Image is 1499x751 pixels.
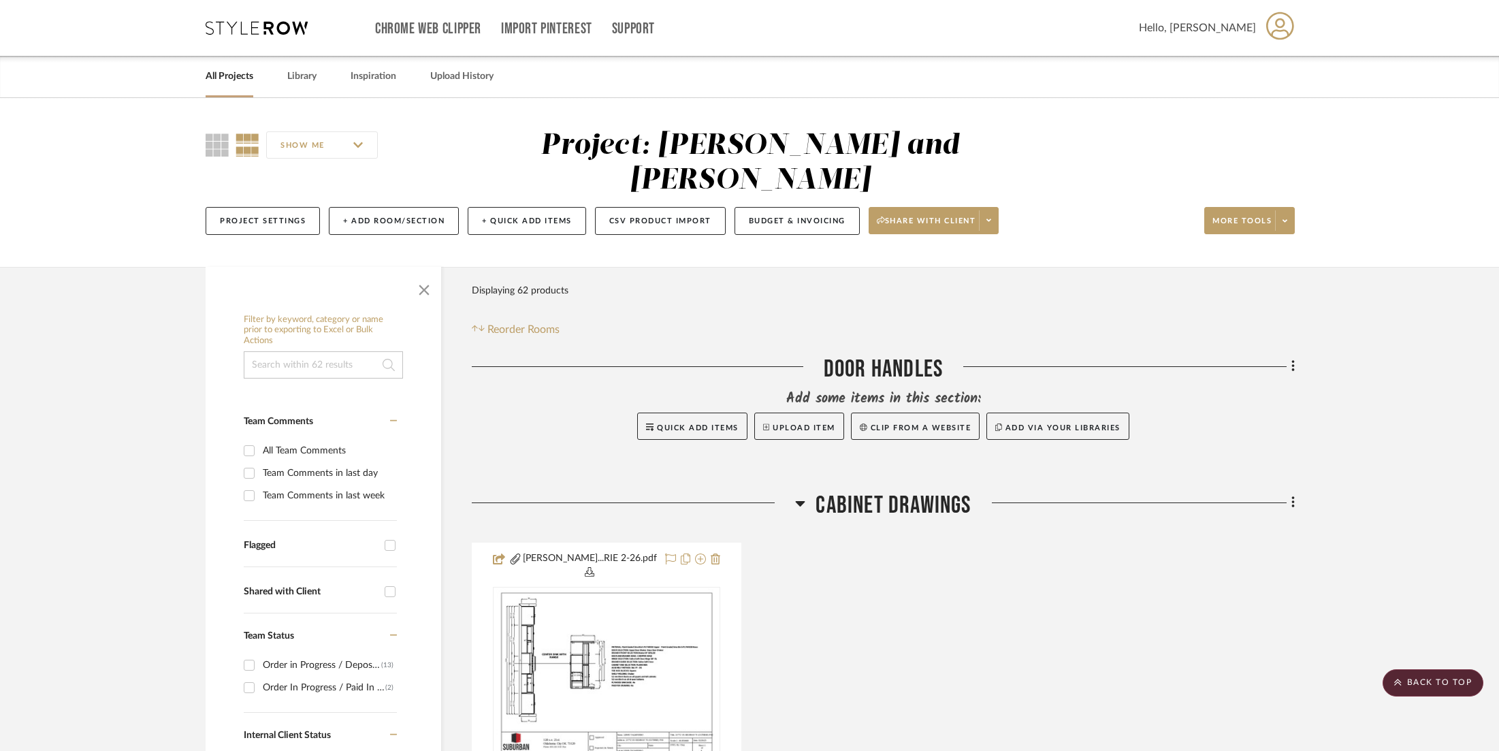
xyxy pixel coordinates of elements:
button: [PERSON_NAME]...RIE 2-26.pdf [522,552,657,580]
a: Library [287,67,317,86]
div: All Team Comments [263,440,393,462]
button: + Quick Add Items [468,207,586,235]
a: Inspiration [351,67,396,86]
button: Share with client [869,207,999,234]
div: (13) [381,654,393,676]
span: Share with client [877,216,976,236]
div: Team Comments in last week [263,485,393,507]
h6: Filter by keyword, category or name prior to exporting to Excel or Bulk Actions [244,315,403,347]
div: Project: [PERSON_NAME] and [PERSON_NAME] [541,131,959,195]
button: Budget & Invoicing [735,207,860,235]
button: Project Settings [206,207,320,235]
a: All Projects [206,67,253,86]
button: Quick Add Items [637,413,747,440]
button: Close [410,274,438,301]
span: Hello, [PERSON_NAME] [1139,20,1256,36]
div: Order in Progress / Deposit Paid / Balance due [263,654,381,676]
a: Import Pinterest [501,23,592,35]
input: Search within 62 results [244,351,403,379]
span: Internal Client Status [244,731,331,740]
button: Clip from a website [851,413,980,440]
span: Cabinet Drawings [816,491,971,520]
span: Quick Add Items [657,424,739,432]
div: Add some items in this section: [472,389,1295,409]
span: More tools [1212,216,1272,236]
scroll-to-top-button: BACK TO TOP [1383,669,1483,697]
div: Shared with Client [244,586,378,598]
a: Upload History [430,67,494,86]
button: Add via your libraries [986,413,1129,440]
button: + Add Room/Section [329,207,459,235]
button: Reorder Rooms [472,321,560,338]
div: Displaying 62 products [472,277,568,304]
div: (2) [385,677,393,699]
span: Team Status [244,631,294,641]
span: Reorder Rooms [487,321,560,338]
a: Chrome Web Clipper [375,23,481,35]
button: CSV Product Import [595,207,726,235]
span: Team Comments [244,417,313,426]
button: More tools [1204,207,1295,234]
div: Team Comments in last day [263,462,393,484]
div: Order In Progress / Paid In Full w/ Freight, No Balance due [263,677,385,699]
button: Upload Item [754,413,844,440]
a: Support [612,23,655,35]
div: Flagged [244,540,378,552]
